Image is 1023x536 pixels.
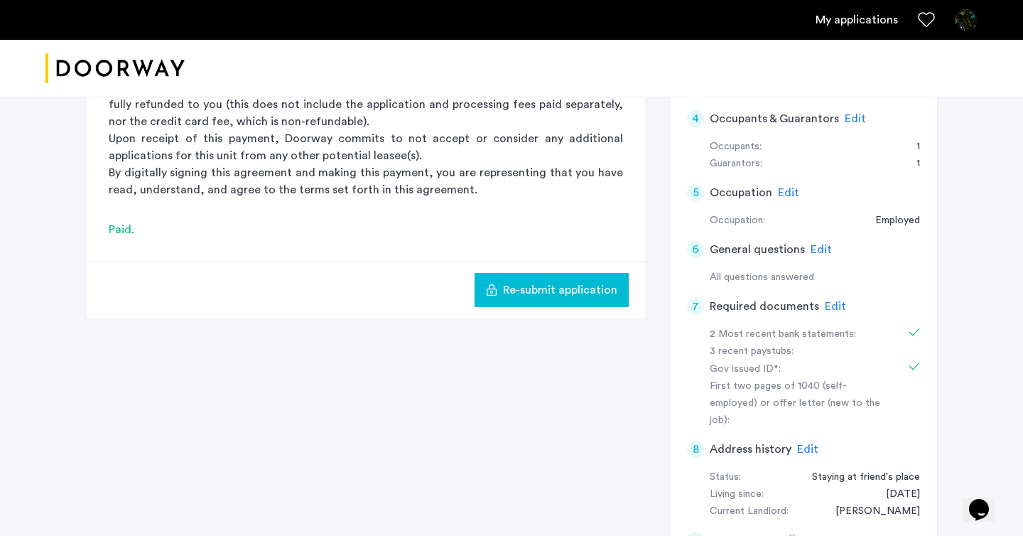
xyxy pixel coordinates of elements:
span: Re-submit application [503,282,617,299]
div: 5 [687,184,704,201]
div: Staying at friend's place [798,469,920,486]
span: Edit [845,113,866,124]
div: Living since: [710,486,764,503]
div: Guarantors: [710,156,762,173]
div: All questions answered [710,269,920,286]
div: 8 [687,441,704,458]
div: 6 [687,241,704,258]
p: In the event you are deemed unqualified to lease the property, your rental option payment will be... [109,79,623,130]
div: First two pages of 1040 (self-employed) or offer letter (new to the job): [710,378,889,429]
div: Status: [710,469,741,486]
div: Gov issued ID*: [710,361,889,378]
h5: Required documents [710,298,819,315]
div: 2 Most recent bank statements: [710,326,889,343]
div: 1 [902,156,920,173]
h5: Address history [710,441,791,458]
div: 09/23/2025 [872,486,920,503]
span: Edit [811,244,832,255]
span: Edit [825,301,846,312]
div: Employed [861,213,920,230]
div: 3 recent paystubs: [710,343,889,360]
p: Upon receipt of this payment, Doorway commits to not accept or consider any additional applicatio... [109,130,623,164]
p: By digitally signing this agreement and making this payment, you are representing that you have r... [109,164,623,198]
div: Paid. [109,221,623,238]
div: Occupants: [710,139,762,156]
a: Cazamio logo [45,42,185,95]
div: Wonki Kang [821,503,920,520]
a: Favorites [918,11,935,28]
div: 1 [902,139,920,156]
h5: Occupants & Guarantors [710,110,839,127]
div: 4 [687,110,704,127]
h5: General questions [710,241,805,258]
span: Edit [797,444,818,455]
h5: Occupation [710,184,772,201]
iframe: chat widget [963,479,1009,522]
div: Occupation: [710,213,765,230]
div: Current Landlord: [710,503,789,520]
button: button [475,273,629,307]
img: logo [45,42,185,95]
img: user [955,9,978,31]
a: My application [816,11,898,28]
span: Edit [778,187,799,198]
div: 7 [687,298,704,315]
